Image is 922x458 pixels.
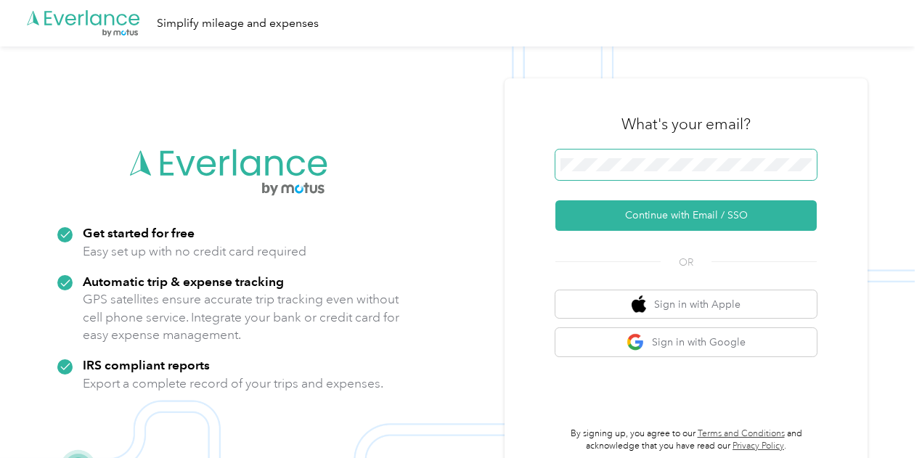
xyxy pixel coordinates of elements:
[632,295,646,314] img: apple logo
[621,114,751,134] h3: What's your email?
[555,328,817,356] button: google logoSign in with Google
[698,428,785,439] a: Terms and Conditions
[555,428,817,453] p: By signing up, you agree to our and acknowledge that you have read our .
[83,242,306,261] p: Easy set up with no credit card required
[83,290,400,344] p: GPS satellites ensure accurate trip tracking even without cell phone service. Integrate your bank...
[157,15,319,33] div: Simplify mileage and expenses
[83,225,195,240] strong: Get started for free
[83,375,383,393] p: Export a complete record of your trips and expenses.
[83,274,284,289] strong: Automatic trip & expense tracking
[555,290,817,319] button: apple logoSign in with Apple
[555,200,817,231] button: Continue with Email / SSO
[83,357,210,372] strong: IRS compliant reports
[733,441,784,451] a: Privacy Policy
[627,333,645,351] img: google logo
[661,255,711,270] span: OR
